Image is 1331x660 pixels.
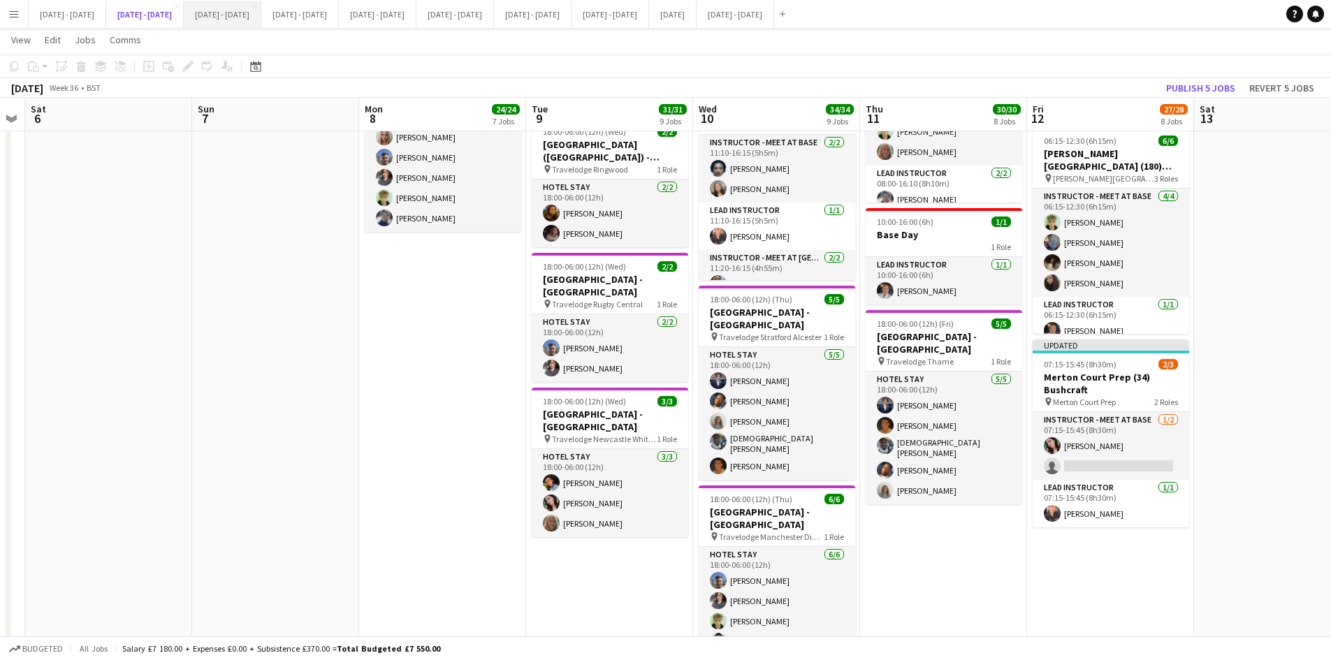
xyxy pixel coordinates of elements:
[1161,79,1241,97] button: Publish 5 jobs
[492,104,520,115] span: 24/24
[866,208,1022,305] div: 10:00-16:00 (6h)1/1Base Day1 RoleLead Instructor1/110:00-16:00 (6h)[PERSON_NAME]
[866,103,883,115] span: Thu
[45,34,61,46] span: Edit
[877,217,933,227] span: 10:00-16:00 (6h)
[416,1,494,28] button: [DATE] - [DATE]
[543,261,626,272] span: 18:00-06:00 (12h) (Wed)
[657,396,677,406] span: 3/3
[365,31,521,232] app-job-card: Updated15:00-06:00 (15h) (Tue)5/5[GEOGRAPHIC_DATA] - [GEOGRAPHIC_DATA] Travelodge Solihull1 RoleH...
[1044,135,1117,146] span: 06:15-12:30 (6h15m)
[864,110,883,126] span: 11
[106,1,184,28] button: [DATE] - [DATE]
[1198,110,1215,126] span: 13
[339,1,416,28] button: [DATE] - [DATE]
[699,286,855,480] app-job-card: 18:00-06:00 (12h) (Thu)5/5[GEOGRAPHIC_DATA] - [GEOGRAPHIC_DATA] Travelodge Stratford Alcester1 Ro...
[198,103,214,115] span: Sun
[46,82,81,93] span: Week 36
[1161,116,1187,126] div: 8 Jobs
[532,449,688,537] app-card-role: Hotel Stay3/318:00-06:00 (12h)[PERSON_NAME][PERSON_NAME][PERSON_NAME]
[363,110,383,126] span: 8
[365,103,521,232] app-card-role: Hotel Stay5/515:00-06:00 (15h)[PERSON_NAME][PERSON_NAME][PERSON_NAME][PERSON_NAME][PERSON_NAME]
[75,34,96,46] span: Jobs
[827,116,853,126] div: 9 Jobs
[29,1,106,28] button: [DATE] - [DATE]
[657,299,677,309] span: 1 Role
[824,294,844,305] span: 5/5
[1031,110,1044,126] span: 12
[532,138,688,163] h3: [GEOGRAPHIC_DATA] ([GEOGRAPHIC_DATA]) - [GEOGRAPHIC_DATA]
[552,299,643,309] span: Travelodge Rugby Central
[994,116,1020,126] div: 8 Jobs
[699,103,717,115] span: Wed
[532,408,688,433] h3: [GEOGRAPHIC_DATA] - [GEOGRAPHIC_DATA]
[69,31,101,49] a: Jobs
[337,643,440,654] span: Total Budgeted £7 550.00
[877,318,954,329] span: 18:00-06:00 (12h) (Fri)
[1053,173,1154,184] span: [PERSON_NAME][GEOGRAPHIC_DATA]
[87,82,101,93] div: BST
[1033,127,1189,334] app-job-card: 06:15-12:30 (6h15m)6/6[PERSON_NAME][GEOGRAPHIC_DATA] (180) Hub (Half Day AM) [PERSON_NAME][GEOGRA...
[1200,103,1215,115] span: Sat
[649,1,697,28] button: [DATE]
[886,356,954,367] span: Travelodge Thame
[11,81,43,95] div: [DATE]
[659,104,687,115] span: 31/31
[699,135,855,203] app-card-role: Instructor - Meet at Base2/211:10-16:15 (5h5m)[PERSON_NAME][PERSON_NAME]
[1154,397,1178,407] span: 2 Roles
[530,110,548,126] span: 9
[31,103,46,115] span: Sat
[552,164,628,175] span: Travelodge Ringwood
[543,126,626,137] span: 18:00-06:00 (12h) (Wed)
[39,31,66,49] a: Edit
[699,250,855,318] app-card-role: Instructor - Meet at [GEOGRAPHIC_DATA]2/211:20-16:15 (4h55m)[PERSON_NAME]
[572,1,649,28] button: [DATE] - [DATE]
[719,531,824,542] span: Travelodge Manchester Didsbury
[532,253,688,382] app-job-card: 18:00-06:00 (12h) (Wed)2/2[GEOGRAPHIC_DATA] - [GEOGRAPHIC_DATA] Travelodge Rugby Central1 RoleHot...
[122,643,440,654] div: Salary £7 180.00 + Expenses £0.00 + Subsistence £370.00 =
[699,306,855,331] h3: [GEOGRAPHIC_DATA] - [GEOGRAPHIC_DATA]
[494,1,572,28] button: [DATE] - [DATE]
[824,531,844,542] span: 1 Role
[1033,339,1189,527] div: Updated07:15-15:45 (8h30m)2/3Merton Court Prep (34) Bushcraft Merton Court Prep2 RolesInstructor ...
[866,310,1022,504] app-job-card: 18:00-06:00 (12h) (Fri)5/5[GEOGRAPHIC_DATA] - [GEOGRAPHIC_DATA] Travelodge Thame1 RoleHotel Stay5...
[657,164,677,175] span: 1 Role
[1154,173,1178,184] span: 3 Roles
[532,388,688,537] app-job-card: 18:00-06:00 (12h) (Wed)3/3[GEOGRAPHIC_DATA] - [GEOGRAPHIC_DATA] Travelodge Newcastle Whitemare Po...
[1244,79,1320,97] button: Revert 5 jobs
[993,104,1021,115] span: 30/30
[7,641,65,657] button: Budgeted
[532,103,548,115] span: Tue
[22,644,63,654] span: Budgeted
[991,242,1011,252] span: 1 Role
[532,273,688,298] h3: [GEOGRAPHIC_DATA] - [GEOGRAPHIC_DATA]
[699,203,855,250] app-card-role: Lead Instructor1/111:10-16:15 (5h5m)[PERSON_NAME]
[866,228,1022,241] h3: Base Day
[1033,103,1044,115] span: Fri
[710,494,792,504] span: 18:00-06:00 (12h) (Thu)
[1033,339,1189,351] div: Updated
[532,118,688,247] app-job-card: 18:00-06:00 (12h) (Wed)2/2[GEOGRAPHIC_DATA] ([GEOGRAPHIC_DATA]) - [GEOGRAPHIC_DATA] Travelodge Ri...
[699,73,855,280] app-job-card: 11:10-16:15 (5h5m)7/7Kingsdale Foundation (220) Hub (Half Day PM) Kingsdale Foundation4 RolesInst...
[1033,147,1189,173] h3: [PERSON_NAME][GEOGRAPHIC_DATA] (180) Hub (Half Day AM)
[365,103,383,115] span: Mon
[826,104,854,115] span: 34/34
[493,116,519,126] div: 7 Jobs
[699,506,855,531] h3: [GEOGRAPHIC_DATA] - [GEOGRAPHIC_DATA]
[991,217,1011,227] span: 1/1
[1033,480,1189,527] app-card-role: Lead Instructor1/107:15-15:45 (8h30m)[PERSON_NAME]
[1158,135,1178,146] span: 6/6
[699,347,855,480] app-card-role: Hotel Stay5/518:00-06:00 (12h)[PERSON_NAME][PERSON_NAME][PERSON_NAME][DEMOGRAPHIC_DATA][PERSON_NA...
[1044,359,1117,369] span: 07:15-15:45 (8h30m)
[660,116,686,126] div: 9 Jobs
[196,110,214,126] span: 7
[824,332,844,342] span: 1 Role
[1160,104,1188,115] span: 27/28
[261,1,339,28] button: [DATE] - [DATE]
[1033,371,1189,396] h3: Merton Court Prep (34) Bushcraft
